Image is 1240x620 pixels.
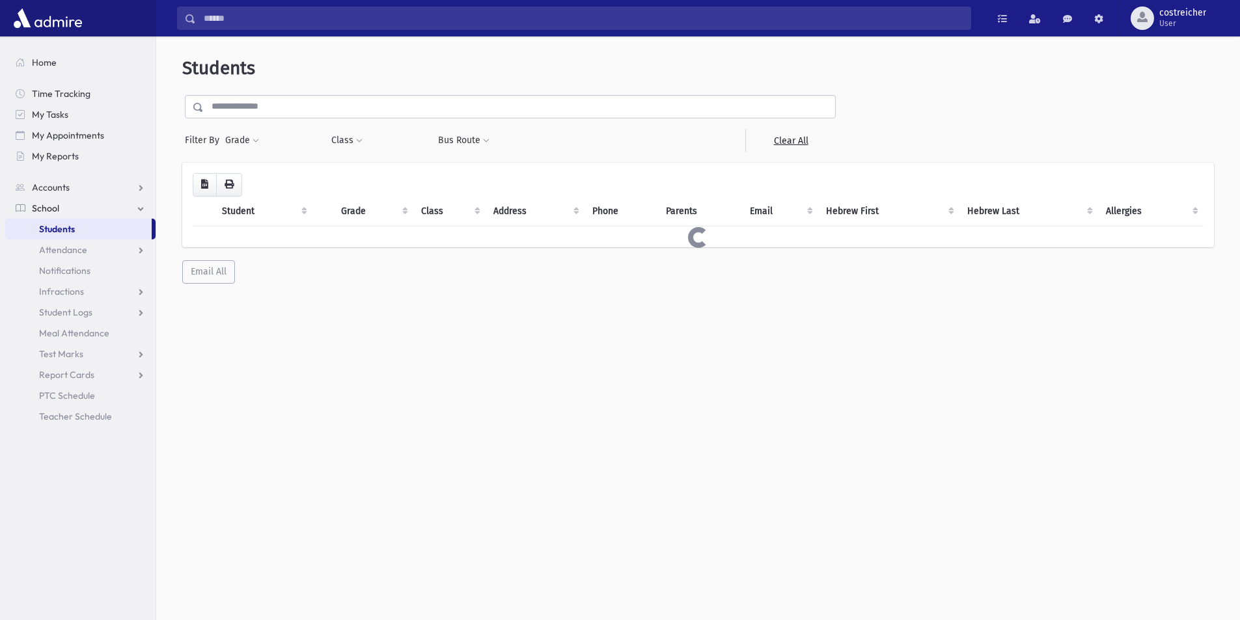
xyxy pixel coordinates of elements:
[5,385,156,406] a: PTC Schedule
[39,348,83,360] span: Test Marks
[5,52,156,73] a: Home
[745,129,836,152] a: Clear All
[5,146,156,167] a: My Reports
[333,196,413,226] th: Grade
[5,198,156,219] a: School
[10,5,85,31] img: AdmirePro
[185,133,225,147] span: Filter By
[5,260,156,281] a: Notifications
[585,196,658,226] th: Phone
[658,196,742,226] th: Parents
[413,196,486,226] th: Class
[437,129,490,152] button: Bus Route
[39,286,84,297] span: Infractions
[225,129,260,152] button: Grade
[182,260,235,284] button: Email All
[5,177,156,198] a: Accounts
[32,202,59,214] span: School
[5,104,156,125] a: My Tasks
[39,306,92,318] span: Student Logs
[214,196,312,226] th: Student
[5,302,156,323] a: Student Logs
[39,265,90,276] span: Notifications
[5,344,156,364] a: Test Marks
[5,281,156,302] a: Infractions
[196,7,971,30] input: Search
[193,173,217,196] button: CSV
[5,323,156,344] a: Meal Attendance
[39,244,87,256] span: Attendance
[5,239,156,260] a: Attendance
[32,57,57,68] span: Home
[331,129,363,152] button: Class
[39,369,94,381] span: Report Cards
[486,196,585,226] th: Address
[1159,18,1206,29] span: User
[216,173,242,196] button: Print
[959,196,1099,226] th: Hebrew Last
[39,411,112,422] span: Teacher Schedule
[32,88,90,100] span: Time Tracking
[5,219,152,239] a: Students
[5,406,156,427] a: Teacher Schedule
[32,182,70,193] span: Accounts
[39,390,95,401] span: PTC Schedule
[32,150,79,162] span: My Reports
[32,109,68,120] span: My Tasks
[5,364,156,385] a: Report Cards
[742,196,818,226] th: Email
[818,196,959,226] th: Hebrew First
[5,83,156,104] a: Time Tracking
[182,57,255,79] span: Students
[1159,8,1206,18] span: costreicher
[39,223,75,235] span: Students
[5,125,156,146] a: My Appointments
[1098,196,1204,226] th: Allergies
[39,327,109,339] span: Meal Attendance
[32,129,104,141] span: My Appointments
